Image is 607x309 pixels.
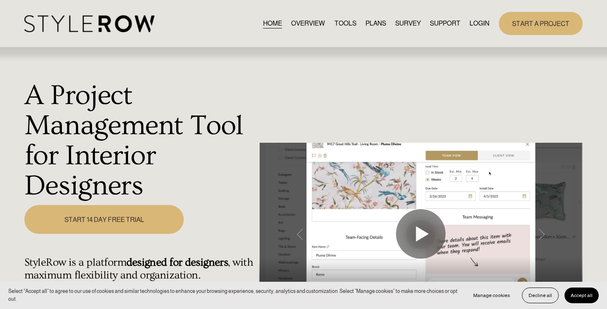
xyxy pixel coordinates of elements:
[24,80,254,200] h1: A Project Management Tool for Interior Designers
[334,18,356,29] a: TOOLS
[126,256,228,269] strong: designed for designers
[564,288,599,303] button: Accept all
[24,256,254,282] h4: StyleRow is a platform , with maximum flexibility and organization.
[571,292,593,298] span: Accept all
[291,18,325,29] a: OVERVIEW
[365,18,386,29] a: PLANS
[469,18,489,29] a: LOGIN
[473,292,510,298] span: Manage cookies
[395,18,421,29] a: SURVEY
[522,288,559,303] button: Decline all
[24,205,184,234] a: START 14 DAY FREE TRIAL
[430,19,460,28] span: SUPPORT
[430,18,460,29] a: folder dropdown
[263,18,282,29] a: HOME
[529,292,552,298] span: Decline all
[24,15,154,32] img: StyleRow
[396,209,446,259] button: Play
[499,12,583,35] a: START A PROJECT
[467,288,516,303] button: Manage cookies
[8,288,459,303] p: Select “Accept all” to agree to our use of cookies and similar technologies to enhance your brows...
